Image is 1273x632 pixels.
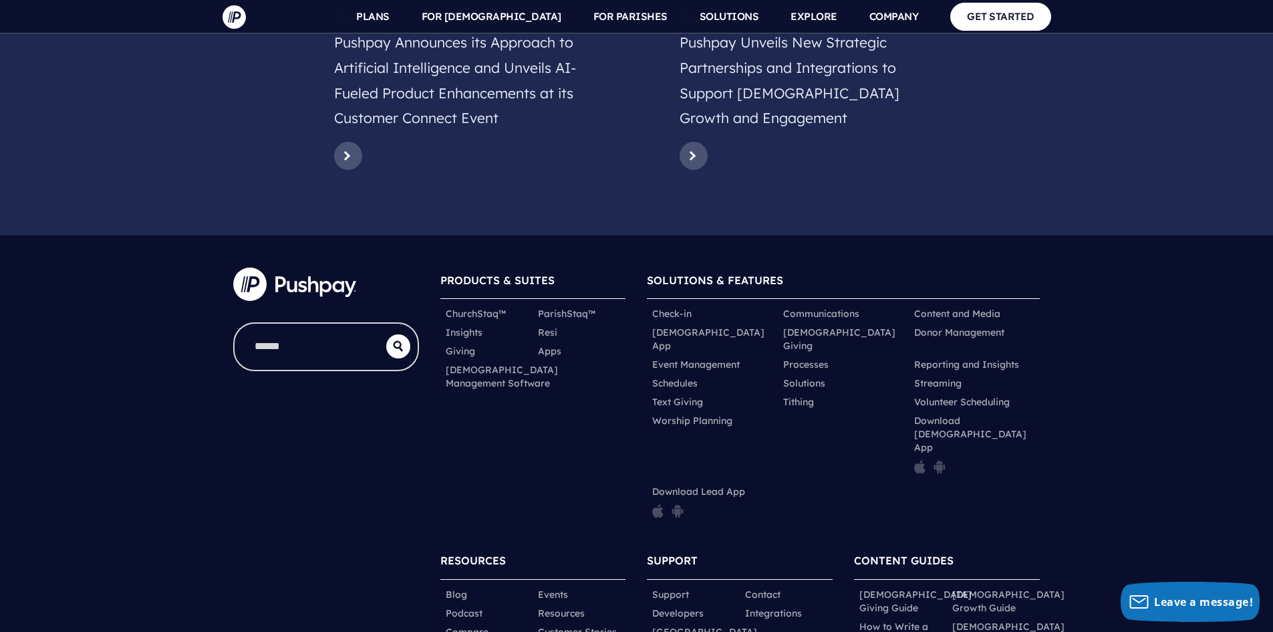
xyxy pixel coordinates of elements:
[1154,595,1253,609] span: Leave a message!
[652,607,704,620] a: Developers
[672,504,684,518] img: pp_icon_gplay.png
[783,307,859,320] a: Communications
[652,307,692,320] a: Check-in
[652,504,664,518] img: pp_icon_appstore.png
[652,326,772,352] a: [DEMOGRAPHIC_DATA] App
[680,30,940,136] h5: Pushpay Unveils New Strategic Partnerships and Integrations to Support [DEMOGRAPHIC_DATA] Growth ...
[783,326,903,352] a: [DEMOGRAPHIC_DATA] Giving
[652,588,689,601] a: Support
[854,548,1040,579] h6: CONTENT GUIDES
[446,363,558,390] a: [DEMOGRAPHIC_DATA] Management Software
[914,395,1010,409] a: Volunteer Scheduling
[440,268,626,299] h6: PRODUCTS & SUITES
[446,307,506,320] a: ChurchStaq™
[783,395,814,409] a: Tithing
[909,411,1040,482] li: Download [DEMOGRAPHIC_DATA] App
[652,358,740,371] a: Event Management
[647,482,778,526] li: Download Lead App
[914,358,1019,371] a: Reporting and Insights
[652,414,732,427] a: Worship Planning
[538,588,568,601] a: Events
[446,344,475,358] a: Giving
[745,588,781,601] a: Contact
[859,588,972,615] a: [DEMOGRAPHIC_DATA] Giving Guide
[914,307,1000,320] a: Content and Media
[446,326,482,339] a: Insights
[652,395,703,409] a: Text Giving
[446,588,467,601] a: Blog
[745,607,802,620] a: Integrations
[934,459,946,474] img: pp_icon_gplay.png
[538,326,557,339] a: Resi
[1121,582,1260,622] button: Leave a message!
[647,268,1040,299] h6: SOLUTIONS & FEATURES
[783,358,829,371] a: Processes
[783,377,825,390] a: Solutions
[652,377,698,390] a: Schedules
[538,344,561,358] a: Apps
[446,607,482,620] a: Podcast
[914,377,962,390] a: Streaming
[914,326,1004,339] a: Donor Management
[647,548,833,579] h6: SUPPORT
[914,459,926,474] img: pp_icon_appstore.png
[952,588,1065,615] a: [DEMOGRAPHIC_DATA] Growth Guide
[440,548,626,579] h6: RESOURCES
[950,3,1051,30] a: GET STARTED
[538,307,595,320] a: ParishStaq™
[334,30,594,136] h5: Pushpay Announces its Approach to Artificial Intelligence and Unveils AI-Fueled Product Enhanceme...
[538,607,585,620] a: Resources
